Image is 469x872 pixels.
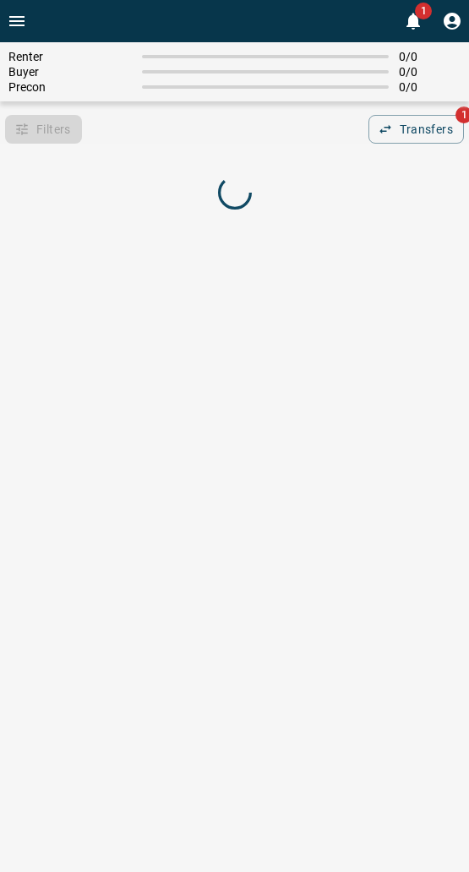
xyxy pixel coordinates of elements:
span: 0 / 0 [399,65,461,79]
span: 1 [415,3,432,19]
button: Transfers [368,115,464,144]
button: Profile [435,4,469,38]
span: Buyer [8,65,132,79]
span: 0 / 0 [399,50,461,63]
span: Precon [8,80,132,94]
span: Renter [8,50,132,63]
button: 1 [396,4,430,38]
span: 0 / 0 [399,80,461,94]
